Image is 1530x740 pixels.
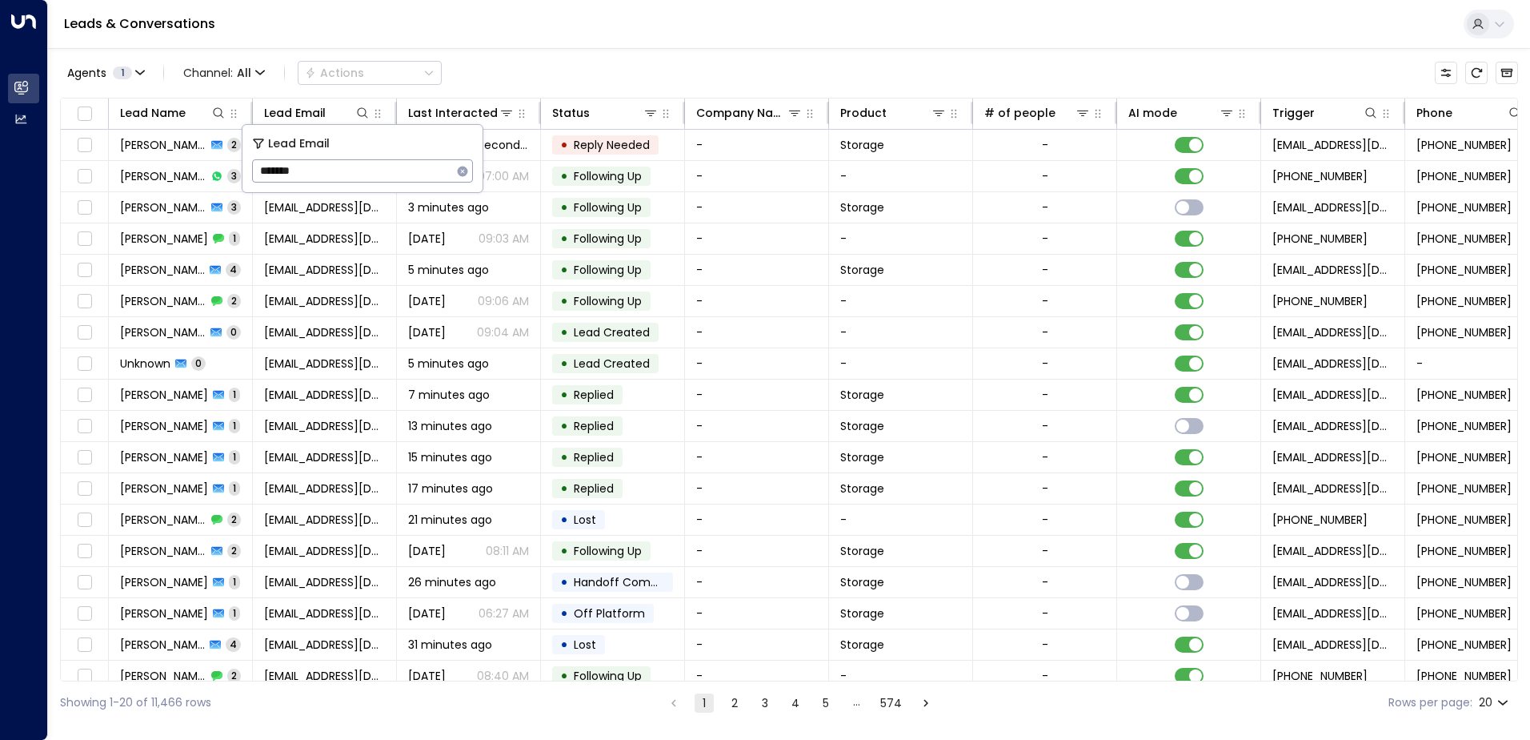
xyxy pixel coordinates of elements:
span: jnpwright@gmail.com [264,481,385,497]
span: +447776123047 [1416,574,1512,590]
div: Company Name [696,103,787,123]
span: devanship2631@gmail.com [264,668,385,684]
span: Channel: [177,62,271,84]
label: Rows per page: [1388,694,1472,711]
span: +447873844477 [1272,512,1368,528]
button: Actions [298,61,442,85]
span: cherrymc69@aol.com [264,574,385,590]
span: +447546814900 [1416,449,1512,465]
button: Go to page 574 [877,694,905,713]
span: Following Up [574,262,642,278]
span: Agata Marczak [120,293,206,309]
span: Handoff Completed [574,574,687,590]
span: +447938222129 [1416,324,1512,340]
span: Agata Marczak [120,324,206,340]
td: - [685,192,829,223]
span: 2 [227,544,241,557]
p: 09:04 AM [477,324,529,340]
div: • [560,131,568,159]
span: Cheryl Gomez [120,574,208,590]
span: Toggle select row [74,448,94,468]
span: 1 [229,231,240,245]
span: Lost [574,637,596,653]
div: Trigger [1272,103,1379,123]
span: Lost [574,512,596,528]
button: Archived Leads [1496,62,1518,84]
div: Status [552,103,659,123]
span: 4 [226,263,241,276]
span: Following Up [574,168,642,184]
td: - [685,255,829,285]
span: marczakagata09@gmail.com [264,262,385,278]
span: Refresh [1465,62,1488,84]
span: Toggle select row [74,635,94,655]
span: leads@space-station.co.uk [1272,481,1393,497]
td: - [829,161,973,191]
span: +447530563294 [1416,168,1512,184]
span: Storage [840,137,884,153]
td: - [685,536,829,566]
span: Storage [840,481,884,497]
span: Toggle select row [74,541,94,561]
span: 1 [229,481,240,495]
span: 13 minutes ago [408,418,492,434]
span: 1 [229,606,240,620]
div: Trigger [1272,103,1315,123]
span: marczakagata09@gmail.com [264,324,385,340]
div: - [1042,293,1048,309]
span: 2 [227,294,241,308]
span: 1 [229,388,240,401]
div: • [560,569,568,596]
span: johleww@gmail.com [264,231,385,247]
span: Sep 05, 2025 [408,668,446,684]
td: - [685,380,829,410]
span: Following Up [574,293,642,309]
span: Toggle select row [74,416,94,436]
td: - [685,442,829,473]
td: - [685,473,829,504]
div: Status [552,103,590,123]
span: Storage [840,637,884,653]
span: 0 [226,325,241,339]
span: leads@space-station.co.uk [1272,637,1393,653]
span: Lead Created [574,356,650,372]
span: Agata Marczak [120,262,205,278]
span: xio0710@yahoo.com [264,356,385,372]
span: Jul 27, 2025 [408,605,446,621]
span: +447938222129 [1272,293,1368,309]
span: cherrymc69@aol.com [264,605,385,621]
span: John Lewis [120,231,208,247]
div: - [1042,668,1048,684]
span: Toggle select row [74,323,94,343]
span: Agents [67,67,106,78]
span: 1 [113,66,132,79]
button: Go to next page [916,694,935,713]
span: 2 [227,669,241,682]
span: Yesterday [408,543,446,559]
span: 31 minutes ago [408,637,492,653]
span: Sep 06, 2025 [408,293,446,309]
span: Replied [574,418,614,434]
span: Aug 31, 2025 [408,324,446,340]
td: - [685,411,829,441]
button: Customize [1435,62,1457,84]
div: • [560,225,568,252]
div: Phone [1416,103,1523,123]
span: Storage [840,418,884,434]
span: +447776123047 [1416,605,1512,621]
div: • [560,194,568,221]
span: Toggle select row [74,510,94,530]
div: - [1042,449,1048,465]
div: • [560,288,568,315]
span: 3 [227,200,241,214]
button: Agents1 [60,62,150,84]
span: leads@space-station.co.uk [1272,387,1393,403]
span: leads@space-station.co.uk [1272,574,1393,590]
span: +447795506434 [1416,418,1512,434]
span: Paul Nash [120,387,208,403]
span: Following Up [574,199,642,215]
span: Toggle select all [74,104,94,124]
span: Jason Wright [120,481,208,497]
div: - [1042,199,1048,215]
span: Off Platform [574,605,645,621]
